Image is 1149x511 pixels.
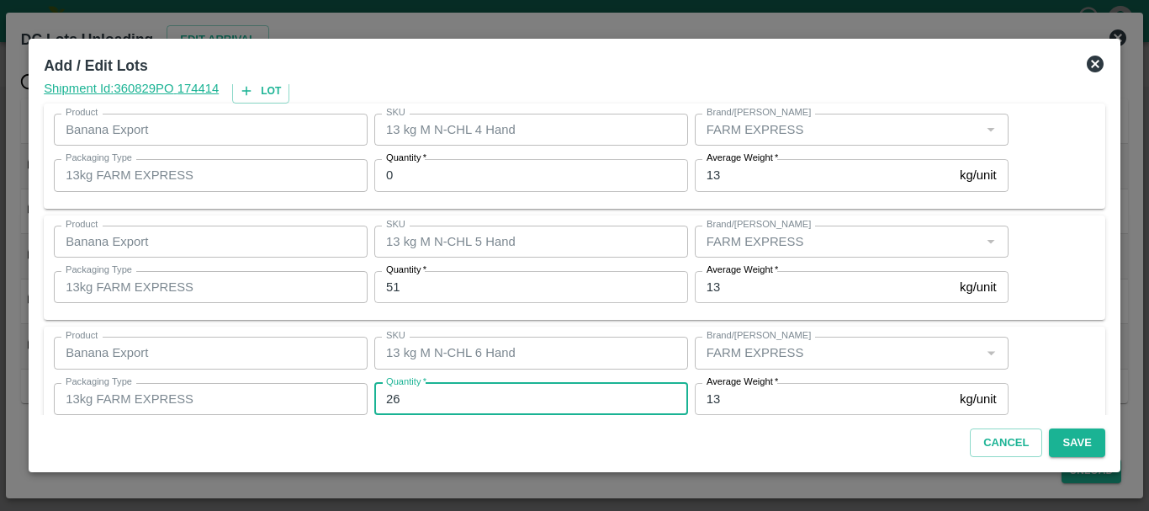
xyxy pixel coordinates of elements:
[960,278,997,296] p: kg/unit
[66,218,98,232] label: Product
[386,375,426,389] label: Quantity
[1049,428,1104,458] button: Save
[386,152,426,165] label: Quantity
[707,218,811,232] label: Brand/[PERSON_NAME]
[44,79,219,104] a: Shipment Id:360829PO 174414
[700,119,976,141] input: Create Brand/Marka
[66,329,98,343] label: Product
[386,263,426,277] label: Quantity
[960,166,997,184] p: kg/unit
[707,263,778,277] label: Average Weight
[44,57,147,74] b: Add / Edit Lots
[700,342,976,364] input: Create Brand/Marka
[66,263,132,277] label: Packaging Type
[707,375,778,389] label: Average Weight
[707,106,811,120] label: Brand/[PERSON_NAME]
[707,329,811,343] label: Brand/[PERSON_NAME]
[232,79,289,104] button: Lot
[386,106,405,120] label: SKU
[386,218,405,232] label: SKU
[960,390,997,408] p: kg/unit
[66,106,98,120] label: Product
[970,428,1042,458] button: Cancel
[707,152,778,165] label: Average Weight
[700,231,976,253] input: Create Brand/Marka
[66,152,132,165] label: Packaging Type
[66,375,132,389] label: Packaging Type
[386,329,405,343] label: SKU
